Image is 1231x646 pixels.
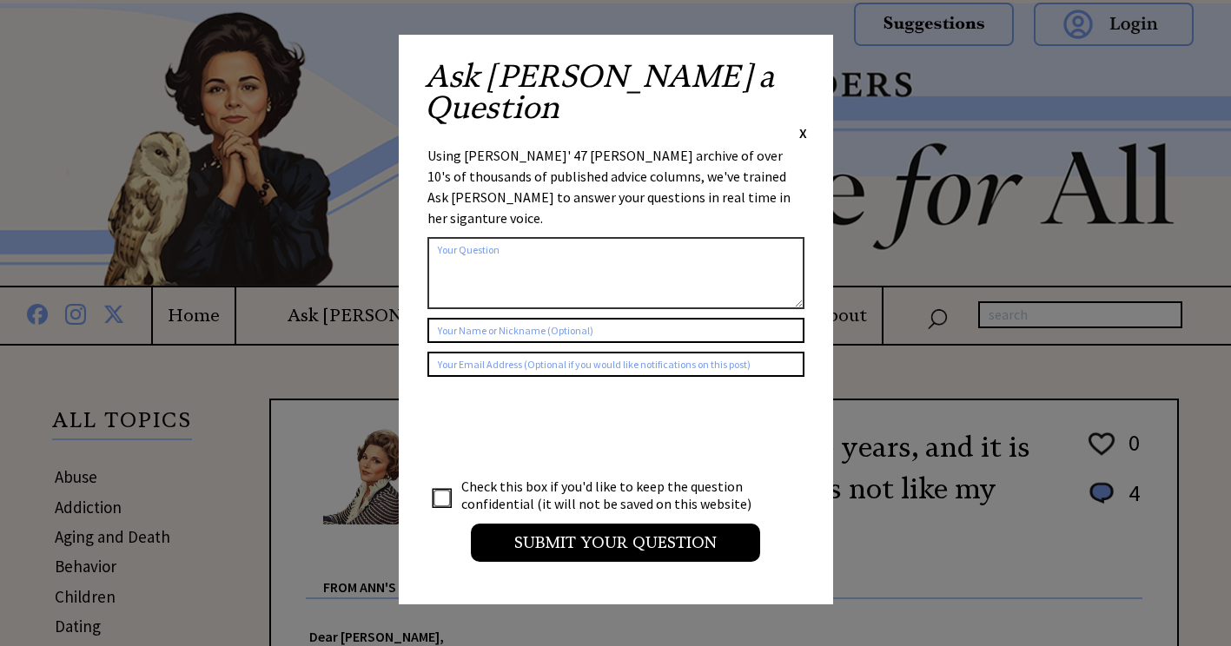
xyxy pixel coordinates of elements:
[471,524,760,562] input: Submit your Question
[427,352,804,377] input: Your Email Address (Optional if you would like notifications on this post)
[427,318,804,343] input: Your Name or Nickname (Optional)
[425,61,807,123] h2: Ask [PERSON_NAME] a Question
[427,145,804,228] div: Using [PERSON_NAME]' 47 [PERSON_NAME] archive of over 10's of thousands of published advice colum...
[799,124,807,142] span: X
[427,394,692,462] iframe: reCAPTCHA
[460,477,768,513] td: Check this box if you'd like to keep the question confidential (it will not be saved on this webs...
